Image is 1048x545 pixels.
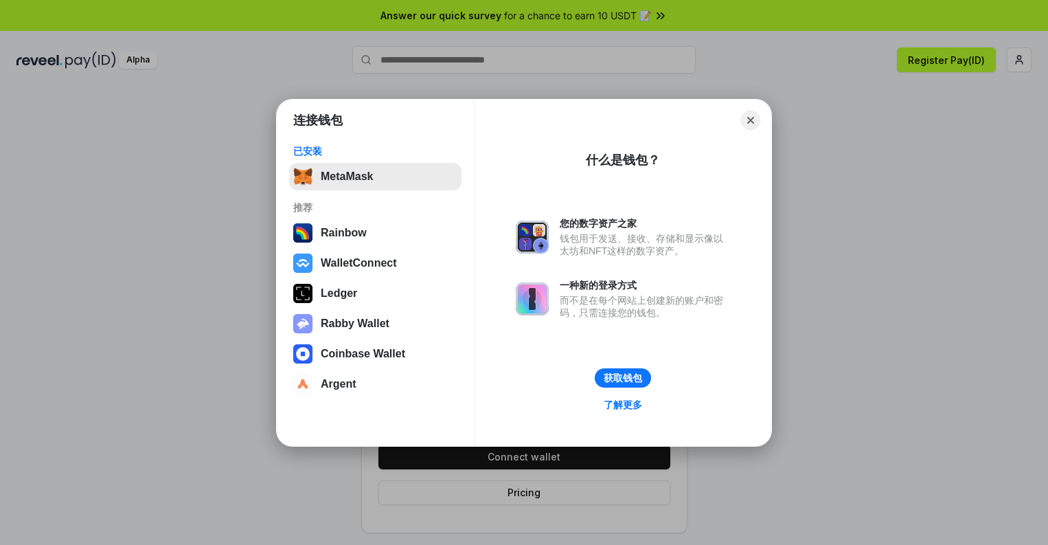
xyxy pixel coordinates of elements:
button: Rainbow [289,219,462,247]
div: 您的数字资产之家 [560,217,730,230]
button: WalletConnect [289,249,462,277]
div: Rainbow [321,227,367,239]
div: 一种新的登录方式 [560,279,730,291]
div: 什么是钱包？ [586,152,660,168]
img: svg+xml,%3Csvg%20xmlns%3D%22http%3A%2F%2Fwww.w3.org%2F2000%2Fsvg%22%20fill%3D%22none%22%20viewBox... [516,282,549,315]
div: Argent [321,378,356,390]
div: 钱包用于发送、接收、存储和显示像以太坊和NFT这样的数字资产。 [560,232,730,257]
img: svg+xml,%3Csvg%20xmlns%3D%22http%3A%2F%2Fwww.w3.org%2F2000%2Fsvg%22%20fill%3D%22none%22%20viewBox... [516,221,549,254]
div: WalletConnect [321,257,397,269]
div: MetaMask [321,170,373,183]
img: svg+xml,%3Csvg%20fill%3D%22none%22%20height%3D%2233%22%20viewBox%3D%220%200%2035%2033%22%20width%... [293,167,312,186]
img: svg+xml,%3Csvg%20xmlns%3D%22http%3A%2F%2Fwww.w3.org%2F2000%2Fsvg%22%20fill%3D%22none%22%20viewBox... [293,314,312,333]
button: Close [741,111,760,130]
div: 已安装 [293,145,457,157]
img: svg+xml,%3Csvg%20width%3D%22120%22%20height%3D%22120%22%20viewBox%3D%220%200%20120%20120%22%20fil... [293,223,312,243]
button: Ledger [289,280,462,307]
div: 推荐 [293,201,457,214]
div: Rabby Wallet [321,318,389,330]
a: 了解更多 [595,396,650,414]
div: 而不是在每个网站上创建新的账户和密码，只需连接您的钱包。 [560,294,730,319]
img: svg+xml,%3Csvg%20width%3D%2228%22%20height%3D%2228%22%20viewBox%3D%220%200%2028%2028%22%20fill%3D... [293,344,312,364]
div: 了解更多 [604,399,642,411]
h1: 连接钱包 [293,112,343,129]
img: svg+xml,%3Csvg%20width%3D%2228%22%20height%3D%2228%22%20viewBox%3D%220%200%2028%2028%22%20fill%3D... [293,375,312,394]
button: MetaMask [289,163,462,190]
button: Argent [289,370,462,398]
div: Coinbase Wallet [321,348,405,360]
img: svg+xml,%3Csvg%20width%3D%2228%22%20height%3D%2228%22%20viewBox%3D%220%200%2028%2028%22%20fill%3D... [293,254,312,273]
button: Rabby Wallet [289,310,462,337]
div: 获取钱包 [604,372,642,384]
button: Coinbase Wallet [289,340,462,368]
div: Ledger [321,287,357,300]
img: svg+xml,%3Csvg%20xmlns%3D%22http%3A%2F%2Fwww.w3.org%2F2000%2Fsvg%22%20width%3D%2228%22%20height%3... [293,284,312,303]
button: 获取钱包 [595,368,651,388]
